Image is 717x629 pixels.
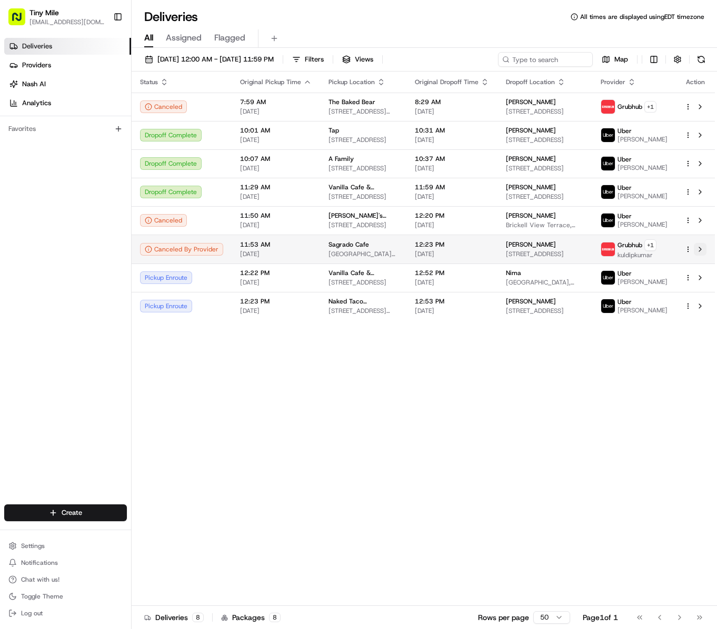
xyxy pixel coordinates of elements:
div: Canceled [140,100,187,113]
button: Chat with us! [4,572,127,587]
span: [DATE] [240,307,312,315]
span: [DATE] [415,164,489,173]
span: Tiny Mile [29,7,59,18]
span: [STREET_ADDRESS][US_STATE] [328,107,398,116]
span: [DATE] [240,192,312,201]
span: Chat with us! [21,575,59,584]
div: 8 [269,613,281,622]
span: 10:01 AM [240,126,312,135]
span: [PERSON_NAME] [506,183,556,191]
span: [PERSON_NAME] [618,135,668,144]
div: We're available if you need us! [36,112,133,120]
span: [PERSON_NAME] [506,240,556,249]
img: uber-new-logo.jpeg [601,157,615,170]
span: 12:23 PM [415,240,489,249]
span: [STREET_ADDRESS] [506,192,584,201]
span: Grubhub [618,241,642,249]
p: Welcome 👋 [11,43,192,60]
a: Nash AI [4,76,131,93]
span: Notifications [21,559,58,567]
a: Providers [4,57,131,74]
span: Log out [21,609,43,617]
span: Sagrado Cafe [328,240,369,249]
span: Dropoff Location [506,78,555,86]
span: Vanilla Cafe & Breakfast/Desserts [328,269,398,277]
span: [STREET_ADDRESS] [328,136,398,144]
input: Type to search [498,52,593,67]
span: [PERSON_NAME]'s Pizzeria [328,211,398,220]
span: Original Dropoff Time [415,78,479,86]
span: Original Pickup Time [240,78,301,86]
span: [DATE] [415,107,489,116]
a: Powered byPylon [74,179,127,187]
img: uber-new-logo.jpeg [601,214,615,227]
div: 8 [192,613,204,622]
span: [STREET_ADDRESS] [328,164,398,173]
span: [PERSON_NAME] [506,98,556,106]
span: [DATE] [415,221,489,229]
span: Toggle Theme [21,592,63,601]
span: [DATE] [415,192,489,201]
div: 💻 [89,155,97,163]
span: 7:59 AM [240,98,312,106]
span: Uber [618,184,632,192]
span: Tap [328,126,339,135]
span: Status [140,78,158,86]
button: Toggle Theme [4,589,127,604]
p: Rows per page [478,612,529,623]
span: [DATE] [415,278,489,287]
span: [STREET_ADDRESS] [328,221,398,229]
span: Create [62,508,82,518]
span: [PERSON_NAME] [618,306,668,314]
span: API Documentation [99,154,169,164]
span: Settings [21,542,45,550]
span: [STREET_ADDRESS] [506,250,584,258]
button: [EMAIL_ADDRESS][DOMAIN_NAME] [29,18,105,26]
div: Page 1 of 1 [583,612,618,623]
span: [PERSON_NAME] [506,155,556,163]
div: Deliveries [144,612,204,623]
span: [STREET_ADDRESS] [506,164,584,173]
span: Uber [618,127,632,135]
span: Assigned [166,32,202,44]
span: Nash AI [22,79,46,89]
span: 12:20 PM [415,211,489,220]
a: Analytics [4,95,131,111]
span: [DATE] [240,164,312,173]
span: [PERSON_NAME] [506,297,556,306]
span: 10:07 AM [240,155,312,163]
span: [STREET_ADDRESS] [328,278,398,287]
span: Providers [22,60,51,70]
button: +1 [644,239,656,251]
button: Canceled By Provider [140,243,223,256]
button: Start new chat [179,105,192,117]
span: [DATE] 12:00 AM - [DATE] 11:59 PM [157,55,274,64]
img: Nash [11,12,32,33]
div: Favorites [4,120,127,137]
span: kuldipkumar [618,251,656,259]
span: 12:53 PM [415,297,489,306]
span: 11:53 AM [240,240,312,249]
span: 12:22 PM [240,269,312,277]
span: Brickell View Terrace, [GEOGRAPHIC_DATA], [STREET_ADDRESS] [506,221,584,229]
span: Flagged [214,32,245,44]
img: uber-new-logo.jpeg [601,271,615,285]
div: Action [684,78,706,86]
span: 12:23 PM [240,297,312,306]
button: Log out [4,606,127,621]
span: [GEOGRAPHIC_DATA][STREET_ADDRESS] [328,250,398,258]
span: [DATE] [415,307,489,315]
span: 8:29 AM [415,98,489,106]
span: 11:50 AM [240,211,312,220]
span: Knowledge Base [21,154,81,164]
h1: Deliveries [144,8,198,25]
div: Packages [221,612,281,623]
button: Tiny Mile[EMAIL_ADDRESS][DOMAIN_NAME] [4,4,109,29]
span: All times are displayed using EDT timezone [580,13,704,21]
span: [DATE] [240,250,312,258]
span: 10:31 AM [415,126,489,135]
button: Create [4,504,127,521]
button: Notifications [4,555,127,570]
span: Uber [618,298,632,306]
span: [STREET_ADDRESS] [506,107,584,116]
